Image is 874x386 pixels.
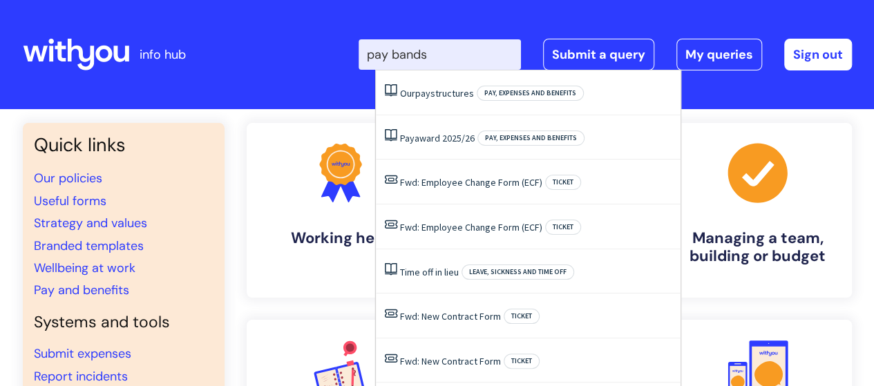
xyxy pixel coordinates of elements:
[400,266,459,278] a: Time off in lieu
[34,313,213,332] h4: Systems and tools
[247,123,435,298] a: Working here
[462,264,574,280] span: Leave, sickness and time off
[400,87,474,99] a: Ourpaystructures
[545,220,581,235] span: Ticket
[400,176,542,189] a: Fwd: Employee Change Form (ECF)
[675,229,841,266] h4: Managing a team, building or budget
[258,229,424,247] h4: Working here
[34,170,102,186] a: Our policies
[543,39,654,70] a: Submit a query
[359,39,521,70] input: Search
[34,134,213,156] h3: Quick links
[545,175,581,190] span: Ticket
[400,132,415,144] span: Pay
[34,260,135,276] a: Wellbeing at work
[784,39,852,70] a: Sign out
[664,123,852,298] a: Managing a team, building or budget
[477,86,584,101] span: Pay, expenses and benefits
[34,215,147,231] a: Strategy and values
[140,44,186,66] p: info hub
[34,345,131,362] a: Submit expenses
[504,309,540,324] span: Ticket
[477,131,585,146] span: Pay, expenses and benefits
[400,221,542,233] a: Fwd: Employee Change Form (ECF)
[34,193,106,209] a: Useful forms
[34,282,129,298] a: Pay and benefits
[34,238,144,254] a: Branded templates
[400,132,475,144] a: Payaward 2025/26
[415,87,430,99] span: pay
[676,39,762,70] a: My queries
[504,354,540,369] span: Ticket
[359,39,852,70] div: | -
[400,355,501,367] a: Fwd: New Contract Form
[400,310,501,322] a: Fwd: New Contract Form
